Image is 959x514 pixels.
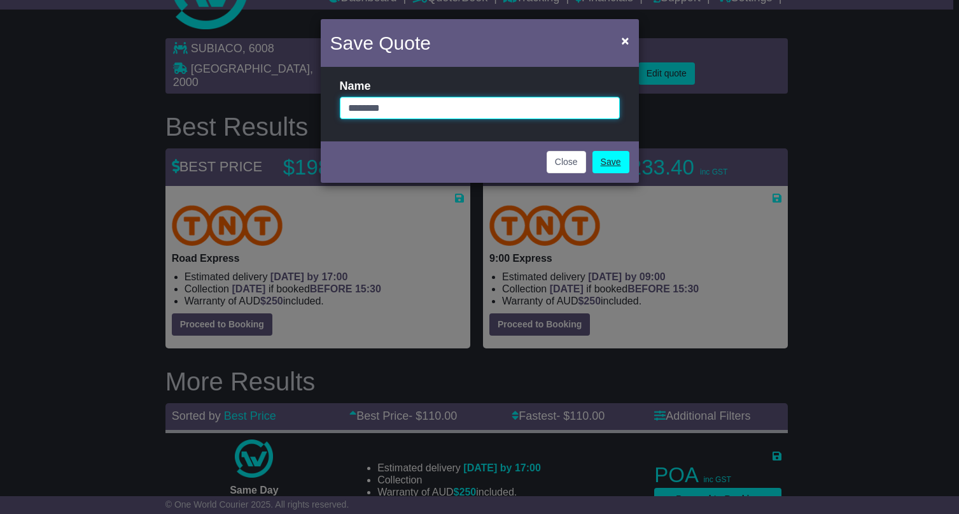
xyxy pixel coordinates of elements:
[547,151,586,173] button: Close
[330,29,431,57] h4: Save Quote
[621,33,629,48] span: ×
[592,151,629,173] a: Save
[615,27,635,54] button: Close
[340,80,371,94] label: Name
